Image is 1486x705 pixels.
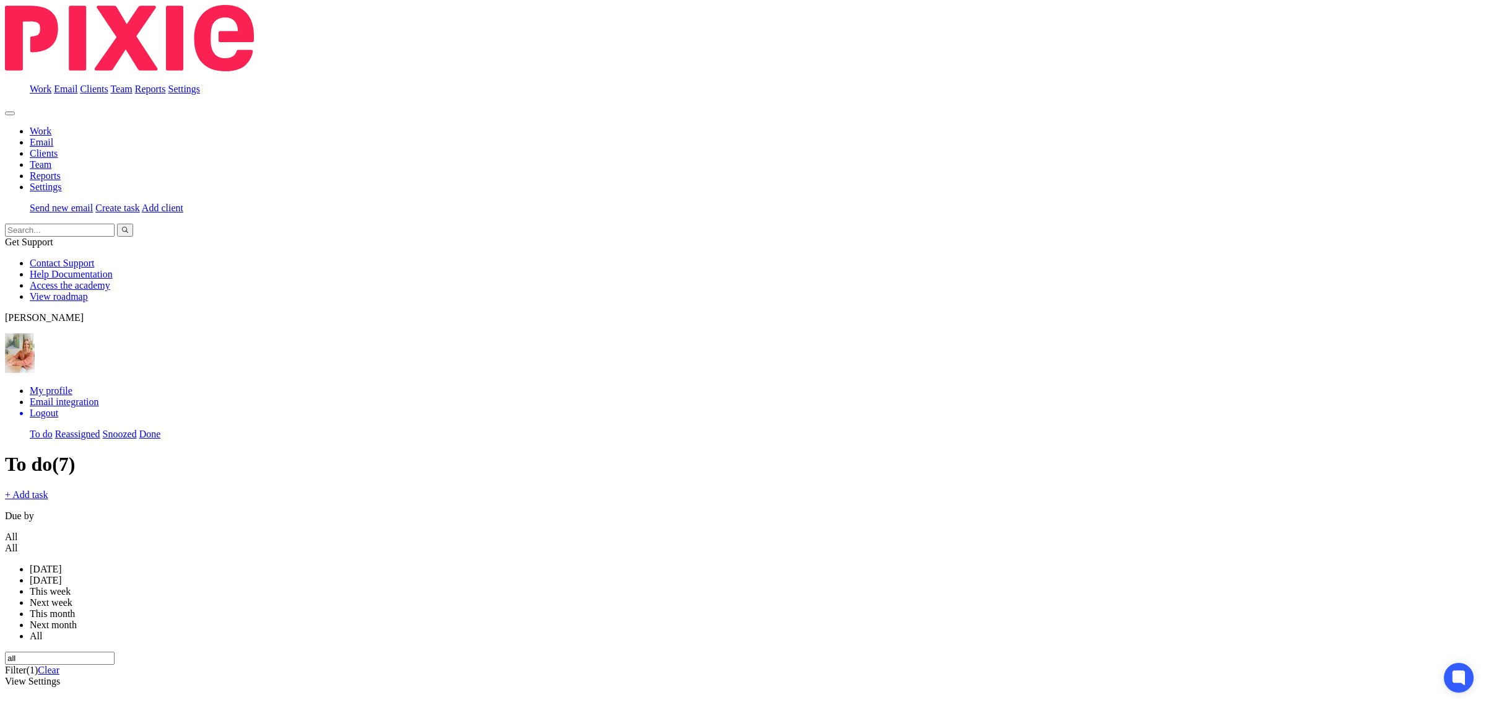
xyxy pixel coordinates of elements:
span: Next week [30,597,72,608]
a: View roadmap [30,291,88,302]
img: Pixie [5,5,254,71]
span: All [30,631,42,641]
a: Team [110,84,132,94]
a: Logout [30,408,1481,419]
span: Logout [30,408,58,418]
span: This month [30,608,75,619]
a: Reports [30,170,61,181]
a: To do [30,429,53,439]
a: Help Documentation [30,269,113,279]
h1: To do [5,453,1481,476]
a: Clients [80,84,108,94]
span: (1) [27,665,38,675]
a: Clear [38,665,59,675]
span: Next month [30,620,77,630]
span: This week [30,586,71,597]
button: Search [117,224,133,237]
div: All [5,543,1469,554]
a: Email [54,84,77,94]
a: My profile [30,385,72,396]
a: Access the academy [30,280,110,291]
a: Team [30,159,51,170]
span: All [5,532,17,542]
a: Snoozed [103,429,137,439]
a: Add client [142,203,183,213]
a: Create task [95,203,140,213]
p: Due by [5,510,1481,522]
span: Get Support [5,237,53,247]
a: Send new email [30,203,93,213]
a: Reassigned [55,429,100,439]
img: MIC.jpg [5,333,35,373]
a: Email [30,137,53,147]
a: Email integration [30,396,99,407]
span: (7) [52,453,75,475]
span: [DATE] [30,575,62,585]
p: [PERSON_NAME] [5,312,1481,323]
a: + Add task [5,489,48,500]
a: Reports [135,84,166,94]
a: Settings [30,182,62,192]
a: Done [139,429,161,439]
a: Work [30,126,51,136]
span: [DATE] [30,564,62,574]
span: View Settings [5,676,60,686]
span: Filter [5,665,38,675]
a: Contact Support [30,258,94,268]
a: Settings [168,84,201,94]
input: Search [5,224,115,237]
a: Work [30,84,51,94]
a: Clients [30,148,58,159]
